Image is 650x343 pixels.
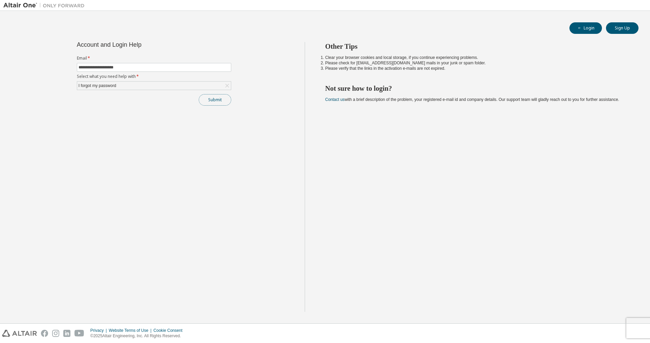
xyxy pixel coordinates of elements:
div: Website Terms of Use [109,328,153,333]
img: Altair One [3,2,88,9]
img: youtube.svg [74,330,84,337]
img: altair_logo.svg [2,330,37,337]
p: © 2025 Altair Engineering, Inc. All Rights Reserved. [90,333,187,339]
h2: Other Tips [325,42,627,51]
button: Sign Up [606,22,638,34]
div: Account and Login Help [77,42,200,47]
div: Privacy [90,328,109,333]
button: Submit [199,94,231,106]
img: facebook.svg [41,330,48,337]
li: Please check for [EMAIL_ADDRESS][DOMAIN_NAME] mails in your junk or spam folder. [325,60,627,66]
button: Login [569,22,602,34]
label: Select what you need help with [77,74,231,79]
div: Cookie Consent [153,328,186,333]
li: Please verify that the links in the activation e-mails are not expired. [325,66,627,71]
label: Email [77,56,231,61]
h2: Not sure how to login? [325,84,627,93]
span: with a brief description of the problem, your registered e-mail id and company details. Our suppo... [325,97,619,102]
img: instagram.svg [52,330,59,337]
img: linkedin.svg [63,330,70,337]
a: Contact us [325,97,345,102]
div: I forgot my password [77,82,231,90]
li: Clear your browser cookies and local storage, if you continue experiencing problems. [325,55,627,60]
div: I forgot my password [78,82,117,89]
